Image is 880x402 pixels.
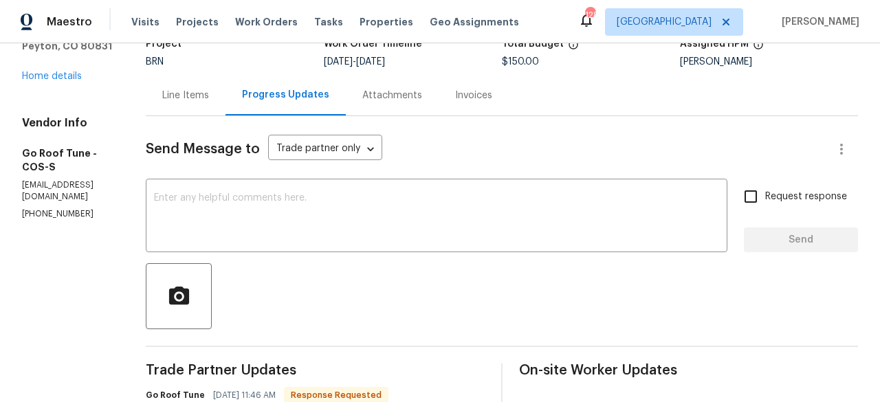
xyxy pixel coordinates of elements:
div: 128 [585,8,595,22]
span: Tasks [314,17,343,27]
div: Trade partner only [268,138,382,161]
h5: Work Order Timeline [324,39,422,49]
span: [DATE] [356,57,385,67]
h4: Vendor Info [22,116,113,130]
div: Progress Updates [242,88,329,102]
span: Maestro [47,15,92,29]
h5: Peyton, CO 80831 [22,39,113,53]
span: Send Message to [146,142,260,156]
h5: Project [146,39,181,49]
p: [PHONE_NUMBER] [22,208,113,220]
span: Response Requested [285,388,387,402]
span: [DATE] 11:46 AM [213,388,276,402]
div: Attachments [362,89,422,102]
p: [EMAIL_ADDRESS][DOMAIN_NAME] [22,179,113,203]
h5: Total Budget [502,39,564,49]
h5: Assigned HPM [680,39,749,49]
span: [GEOGRAPHIC_DATA] [617,15,712,29]
span: The hpm assigned to this work order. [753,39,764,57]
span: Geo Assignments [430,15,519,29]
span: BRN [146,57,164,67]
span: [DATE] [324,57,353,67]
h6: Go Roof Tune [146,388,205,402]
span: Visits [131,15,159,29]
div: [PERSON_NAME] [680,57,858,67]
div: Line Items [162,89,209,102]
h5: Go Roof Tune - COS-S [22,146,113,174]
span: Trade Partner Updates [146,364,485,377]
span: Request response [765,190,847,204]
span: [PERSON_NAME] [776,15,859,29]
span: The total cost of line items that have been proposed by Opendoor. This sum includes line items th... [568,39,579,57]
span: - [324,57,385,67]
span: Projects [176,15,219,29]
div: Invoices [455,89,492,102]
span: Properties [360,15,413,29]
span: Work Orders [235,15,298,29]
span: On-site Worker Updates [519,364,858,377]
a: Home details [22,71,82,81]
span: $150.00 [502,57,539,67]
